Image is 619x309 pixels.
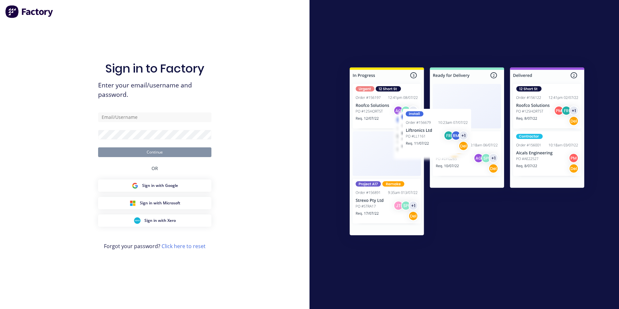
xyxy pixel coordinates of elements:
span: Enter your email/username and password. [98,81,211,99]
input: Email/Username [98,112,211,122]
button: Google Sign inSign in with Google [98,179,211,192]
span: Sign in with Microsoft [140,200,180,206]
img: Microsoft Sign in [129,200,136,206]
img: Xero Sign in [134,217,141,224]
h1: Sign in to Factory [105,62,204,75]
img: Google Sign in [132,182,138,189]
span: Sign in with Xero [144,218,176,223]
button: Continue [98,147,211,157]
span: Forgot your password? [104,242,206,250]
a: Click here to reset [162,243,206,250]
button: Microsoft Sign inSign in with Microsoft [98,197,211,209]
button: Xero Sign inSign in with Xero [98,214,211,227]
img: Sign in [335,54,599,251]
img: Factory [5,5,54,18]
span: Sign in with Google [142,183,178,189]
div: OR [152,157,158,179]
